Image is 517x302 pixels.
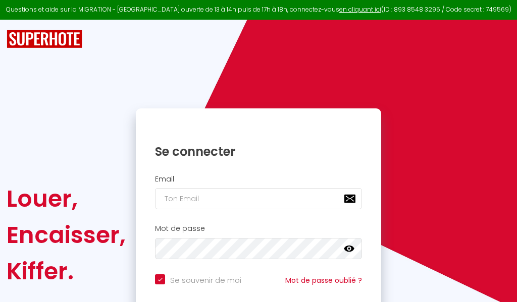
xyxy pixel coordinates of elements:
a: Mot de passe oublié ? [285,275,362,285]
h2: Email [155,175,362,184]
h1: Se connecter [155,144,362,159]
div: Encaisser, [7,217,126,253]
input: Ton Email [155,188,362,209]
div: Kiffer. [7,253,126,289]
img: SuperHote logo [7,30,82,48]
div: Louer, [7,180,126,217]
h2: Mot de passe [155,224,362,233]
a: en cliquant ici [339,5,381,14]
